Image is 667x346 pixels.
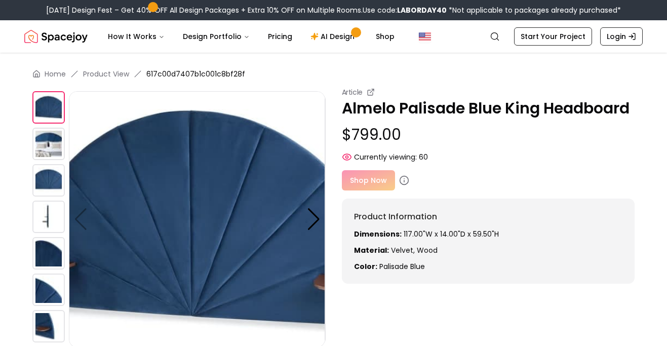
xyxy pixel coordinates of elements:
[354,229,623,239] p: 117.00"W x 14.00"D x 59.50"H
[175,26,258,47] button: Design Portfolio
[32,274,65,306] img: https://storage.googleapis.com/spacejoy-main/assets/617c00d7407b1c001c8bf28f/product_5_ol8a6ddanl7g
[342,87,363,97] small: Article
[447,5,621,15] span: *Not applicable to packages already purchased*
[342,99,635,118] p: Almelo Palisade Blue King Headboard
[24,26,88,47] img: Spacejoy Logo
[302,26,366,47] a: AI Design
[32,69,635,79] nav: breadcrumb
[354,261,377,272] strong: Color:
[379,261,425,272] span: palisade blue
[354,152,417,162] span: Currently viewing:
[32,237,65,270] img: https://storage.googleapis.com/spacejoy-main/assets/617c00d7407b1c001c8bf28f/product_4_jkp8bja7jmkj
[600,27,643,46] a: Login
[354,229,402,239] strong: Dimensions:
[260,26,300,47] a: Pricing
[368,26,403,47] a: Shop
[24,26,88,47] a: Spacejoy
[514,27,592,46] a: Start Your Project
[363,5,447,15] span: Use code:
[100,26,173,47] button: How It Works
[46,5,621,15] div: [DATE] Design Fest – Get 40% OFF All Design Packages + Extra 10% OFF on Multiple Rooms.
[83,69,129,79] li: Product View
[146,69,245,79] span: 617c00d7407b1c001c8bf28f
[100,26,403,47] nav: Main
[32,310,65,342] img: https://storage.googleapis.com/spacejoy-main/assets/617c00d7407b1c001c8bf28f/product_6_m0b60hmliao
[419,152,428,162] span: 60
[342,126,635,144] p: $799.00
[24,20,643,53] nav: Global
[32,128,65,160] img: https://storage.googleapis.com/spacejoy-main/assets/617c00d7407b1c001c8bf28f/product_1_m1400l49gkb
[354,245,389,255] strong: Material:
[32,164,65,197] img: https://storage.googleapis.com/spacejoy-main/assets/617c00d7407b1c001c8bf28f/product_2_kdcop64cpopg
[45,69,66,79] a: Home
[32,91,65,124] img: https://storage.googleapis.com/spacejoy-main/assets/617c00d7407b1c001c8bf28f/product_0_a4h2nhleb3pj
[32,201,65,233] img: https://storage.googleapis.com/spacejoy-main/assets/617c00d7407b1c001c8bf28f/product_3_9ifkp57mnnag
[419,30,431,43] img: United States
[354,211,623,223] h6: Product Information
[391,245,438,255] span: Velvet, Wood
[397,5,447,15] b: LABORDAY40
